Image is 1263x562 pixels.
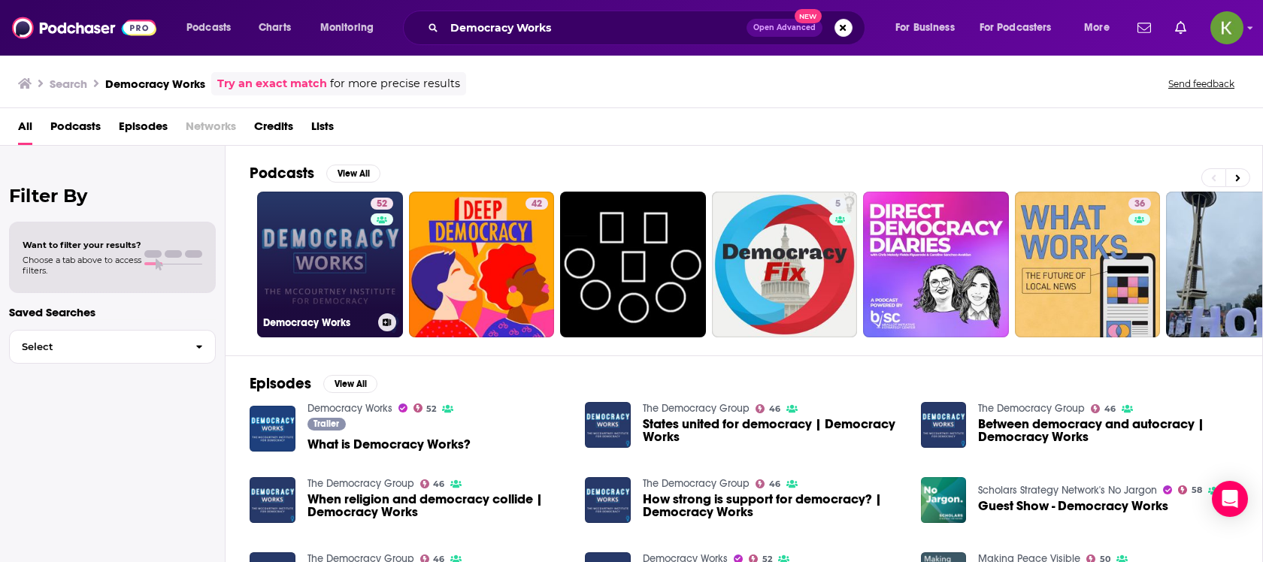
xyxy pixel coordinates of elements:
[307,493,568,518] a: When religion and democracy collide | Democracy Works
[9,330,216,364] button: Select
[532,197,542,212] span: 42
[250,374,377,393] a: EpisodesView All
[1091,404,1116,413] a: 46
[326,165,380,183] button: View All
[1128,198,1151,210] a: 36
[1212,481,1248,517] div: Open Intercom Messenger
[980,17,1052,38] span: For Podcasters
[1210,11,1243,44] button: Show profile menu
[1104,406,1116,412] span: 46
[50,77,87,91] h3: Search
[12,14,156,42] img: Podchaser - Follow, Share and Rate Podcasts
[1210,11,1243,44] img: User Profile
[377,197,387,212] span: 52
[1015,192,1161,337] a: 36
[921,477,967,523] img: Guest Show - Democracy Works
[250,164,314,183] h2: Podcasts
[585,477,631,523] img: How strong is support for democracy? | Democracy Works
[433,481,444,488] span: 46
[307,477,414,490] a: The Democracy Group
[176,16,250,40] button: open menu
[250,406,295,452] img: What is Democracy Works?
[1134,197,1145,212] span: 36
[23,255,141,276] span: Choose a tab above to access filters.
[643,493,903,518] a: How strong is support for democracy? | Democracy Works
[186,17,231,38] span: Podcasts
[643,477,750,490] a: The Democracy Group
[756,479,780,488] a: 46
[310,16,393,40] button: open menu
[18,114,32,145] span: All
[885,16,974,40] button: open menu
[1192,487,1202,494] span: 58
[426,406,436,412] span: 52
[307,402,392,415] a: Democracy Works
[186,114,236,145] span: Networks
[643,418,903,443] span: States united for democracy | Democracy Works
[444,16,747,40] input: Search podcasts, credits, & more...
[712,192,858,337] a: 5
[1164,77,1239,90] button: Send feedback
[753,24,816,32] span: Open Advanced
[249,16,300,40] a: Charts
[756,404,780,413] a: 46
[1178,485,1202,494] a: 58
[895,17,955,38] span: For Business
[835,197,840,212] span: 5
[978,418,1238,443] a: Between democracy and autocracy | Democracy Works
[307,438,471,451] a: What is Democracy Works?
[1074,16,1128,40] button: open menu
[330,75,460,92] span: for more precise results
[311,114,334,145] a: Lists
[257,192,403,337] a: 52Democracy Works
[970,16,1074,40] button: open menu
[263,316,372,329] h3: Democracy Works
[413,403,437,412] a: 52
[250,477,295,523] img: When religion and democracy collide | Democracy Works
[1084,17,1110,38] span: More
[643,402,750,415] a: The Democracy Group
[371,198,393,210] a: 52
[119,114,168,145] a: Episodes
[585,402,631,448] img: States united for democracy | Democracy Works
[417,11,880,45] div: Search podcasts, credits, & more...
[921,402,967,448] img: Between democracy and autocracy | Democracy Works
[323,375,377,393] button: View All
[320,17,374,38] span: Monitoring
[829,198,847,210] a: 5
[420,479,445,488] a: 46
[50,114,101,145] a: Podcasts
[23,240,141,250] span: Want to filter your results?
[1169,15,1192,41] a: Show notifications dropdown
[409,192,555,337] a: 42
[978,484,1157,497] a: Scholars Strategy Network's No Jargon
[747,19,822,37] button: Open AdvancedNew
[769,481,780,488] span: 46
[978,402,1085,415] a: The Democracy Group
[254,114,293,145] a: Credits
[795,9,822,23] span: New
[525,198,548,210] a: 42
[9,305,216,319] p: Saved Searches
[217,75,327,92] a: Try an exact match
[105,77,205,91] h3: Democracy Works
[1131,15,1157,41] a: Show notifications dropdown
[1210,11,1243,44] span: Logged in as kiana38691
[250,164,380,183] a: PodcastsView All
[978,500,1168,512] a: Guest Show - Democracy Works
[250,374,311,393] h2: Episodes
